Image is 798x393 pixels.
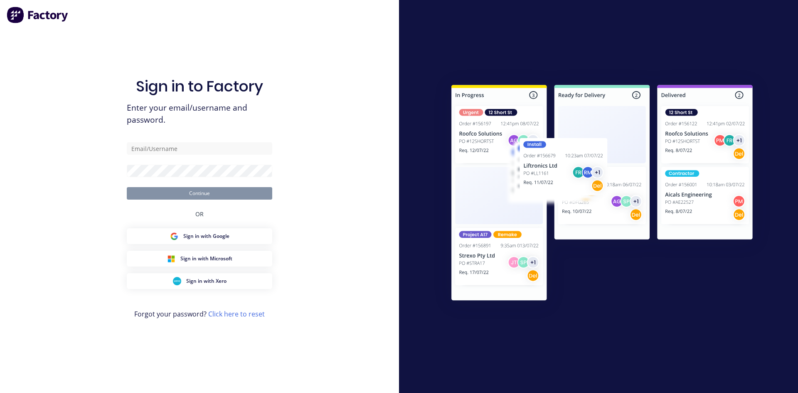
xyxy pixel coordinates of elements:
span: Sign in with Microsoft [180,255,232,262]
button: Continue [127,187,272,200]
button: Xero Sign inSign in with Xero [127,273,272,289]
img: Google Sign in [170,232,178,240]
h1: Sign in to Factory [136,77,263,95]
span: Forgot your password? [134,309,265,319]
img: Factory [7,7,69,23]
div: OR [195,200,204,228]
img: Sign in [433,68,771,320]
span: Sign in with Xero [186,277,227,285]
img: Xero Sign in [173,277,181,285]
button: Google Sign inSign in with Google [127,228,272,244]
button: Microsoft Sign inSign in with Microsoft [127,251,272,267]
img: Microsoft Sign in [167,255,175,263]
span: Enter your email/username and password. [127,102,272,126]
input: Email/Username [127,142,272,155]
span: Sign in with Google [183,232,229,240]
a: Click here to reset [208,309,265,319]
